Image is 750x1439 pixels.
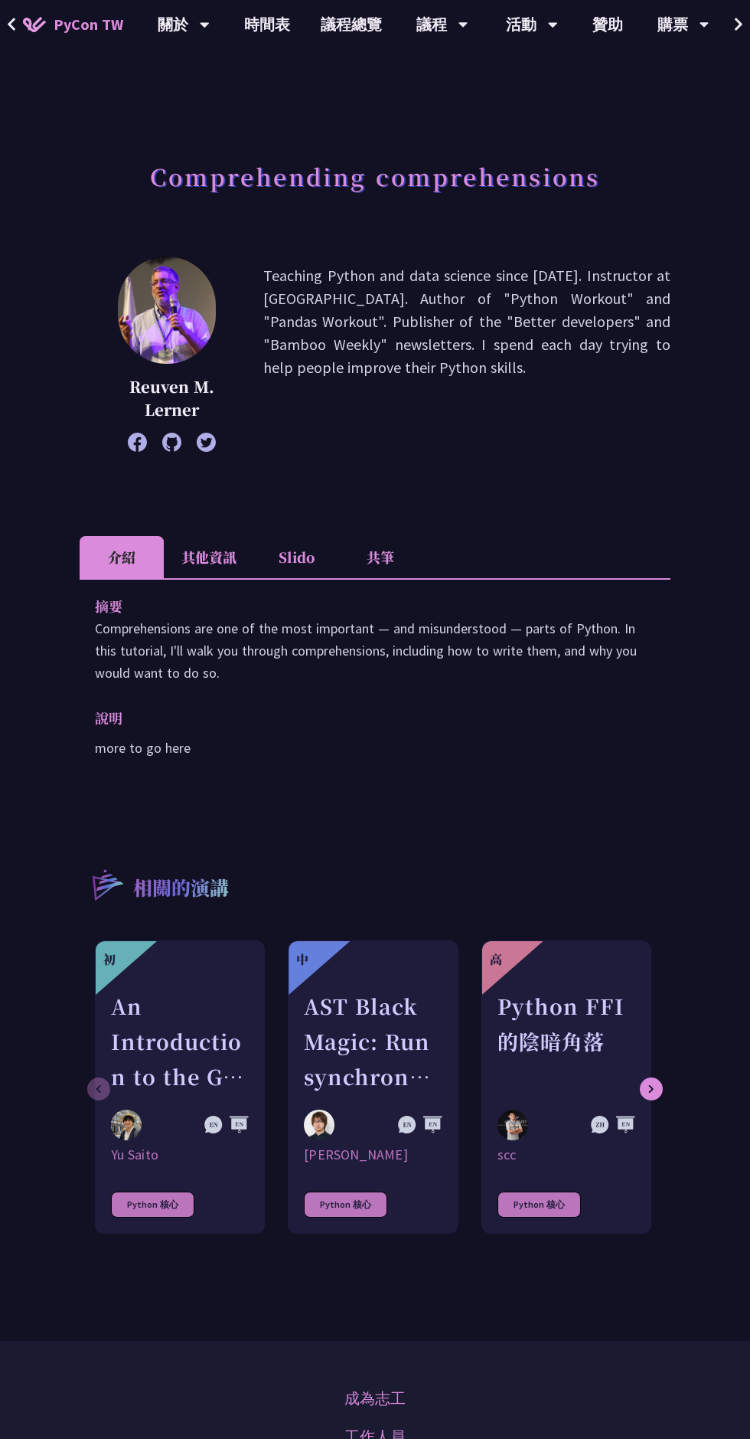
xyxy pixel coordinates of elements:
[95,707,624,729] p: 說明
[497,1146,635,1164] div: scc
[304,989,442,1094] div: AST Black Magic: Run synchronous Python code on asynchronous Pyodide
[95,595,624,617] p: 摘要
[118,375,225,421] p: Reuven M. Lerner
[490,950,502,969] div: 高
[481,940,651,1234] a: 高 Python FFI 的陰暗角落 scc scc Python 核心
[164,536,254,578] li: 其他資訊
[344,1387,406,1410] a: 成為志工
[497,1192,581,1218] div: Python 核心
[263,264,670,444] p: Teaching Python and data science since [DATE]. Instructor at [GEOGRAPHIC_DATA]. Author of "Python...
[288,940,458,1234] a: 中 AST Black Magic: Run synchronous Python code on asynchronous Pyodide Yuichiro Tachibana [PERSON...
[95,617,655,684] p: Comprehensions are one of the most important — and misunderstood — parts of Python. In this tutor...
[118,257,216,364] img: Reuven M. Lerner
[70,847,144,921] img: r3.8d01567.svg
[111,1192,194,1218] div: Python 核心
[95,737,655,759] p: more to go here
[304,1110,334,1140] img: Yuichiro Tachibana
[296,950,308,969] div: 中
[95,940,265,1234] a: 初 An Introduction to the GIL for Python Beginners: Disabling It in Python 3.13 and Leveraging Con...
[304,1192,387,1218] div: Python 核心
[80,536,164,578] li: 介紹
[497,989,635,1094] div: Python FFI 的陰暗角落
[54,13,123,36] span: PyCon TW
[497,1110,528,1140] img: scc
[111,989,249,1094] div: An Introduction to the GIL for Python Beginners: Disabling It in Python 3.13 and Leveraging Concu...
[103,950,116,969] div: 初
[254,536,338,578] li: Slido
[304,1146,442,1164] div: [PERSON_NAME]
[133,874,229,904] p: 相關的演講
[338,536,422,578] li: 共筆
[23,17,46,32] img: Home icon of PyCon TW 2025
[111,1110,142,1140] img: Yu Saito
[150,153,600,199] h1: Comprehending comprehensions
[111,1146,249,1164] div: Yu Saito
[8,5,139,44] a: PyCon TW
